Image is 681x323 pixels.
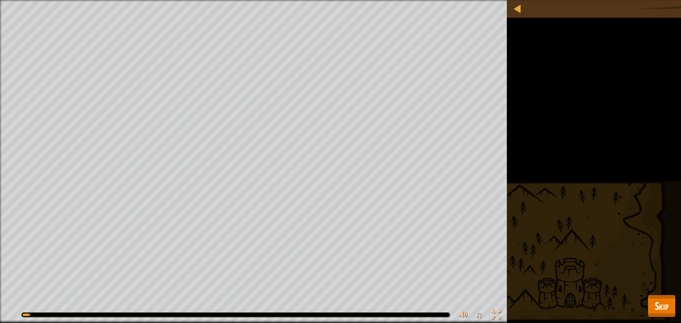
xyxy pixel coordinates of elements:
button: Adjust volume [456,308,470,323]
button: Toggle fullscreen [489,308,503,323]
button: ♫ [474,308,486,323]
span: ♫ [475,310,482,320]
span: Skip [655,299,669,313]
button: Skip [648,295,676,317]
